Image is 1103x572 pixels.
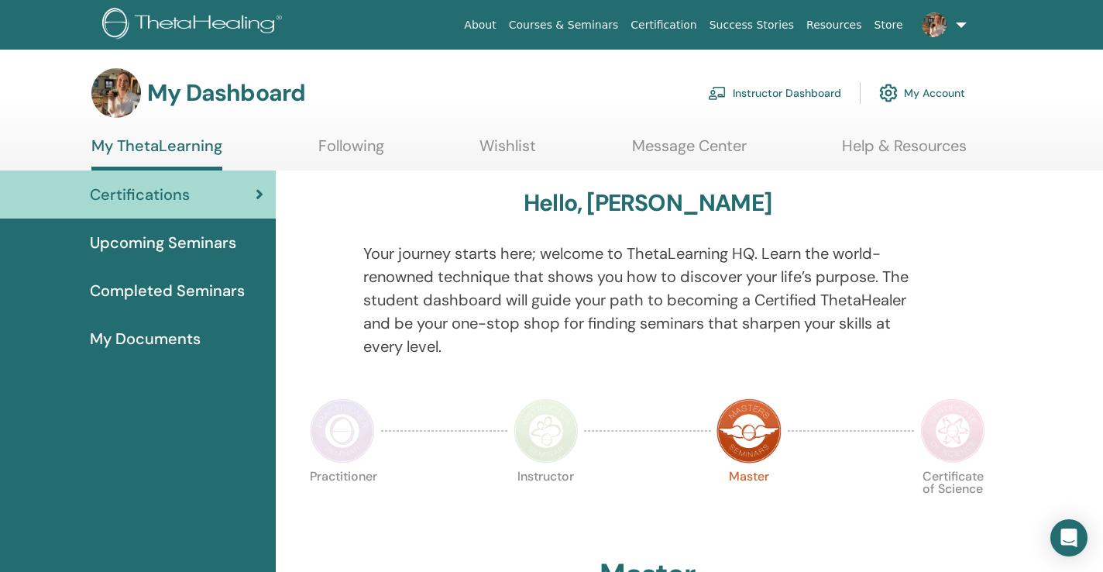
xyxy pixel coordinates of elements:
a: Message Center [632,136,747,167]
span: My Documents [90,327,201,350]
a: Help & Resources [842,136,967,167]
a: Wishlist [479,136,536,167]
img: default.jpg [91,68,141,118]
img: default.jpg [922,12,947,37]
a: Instructor Dashboard [708,76,841,110]
a: Certification [624,11,703,40]
a: Success Stories [703,11,800,40]
span: Upcoming Seminars [90,231,236,254]
a: Courses & Seminars [503,11,625,40]
img: Practitioner [310,398,375,463]
img: chalkboard-teacher.svg [708,86,727,100]
img: cog.svg [879,80,898,106]
h3: Hello, [PERSON_NAME] [524,189,771,217]
p: Master [716,470,782,536]
span: Certifications [90,183,190,206]
div: Open Intercom Messenger [1050,519,1088,556]
span: Completed Seminars [90,279,245,302]
a: About [458,11,502,40]
a: Resources [800,11,868,40]
a: Following [318,136,384,167]
a: Store [868,11,909,40]
a: My ThetaLearning [91,136,222,171]
img: Master [716,398,782,463]
img: Certificate of Science [920,398,985,463]
p: Your journey starts here; welcome to ThetaLearning HQ. Learn the world-renowned technique that sh... [363,242,933,358]
p: Practitioner [310,470,375,536]
h3: My Dashboard [147,79,305,107]
p: Instructor [514,470,579,536]
p: Certificate of Science [920,470,985,536]
img: Instructor [514,398,579,463]
a: My Account [879,76,965,110]
img: logo.png [102,8,287,43]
